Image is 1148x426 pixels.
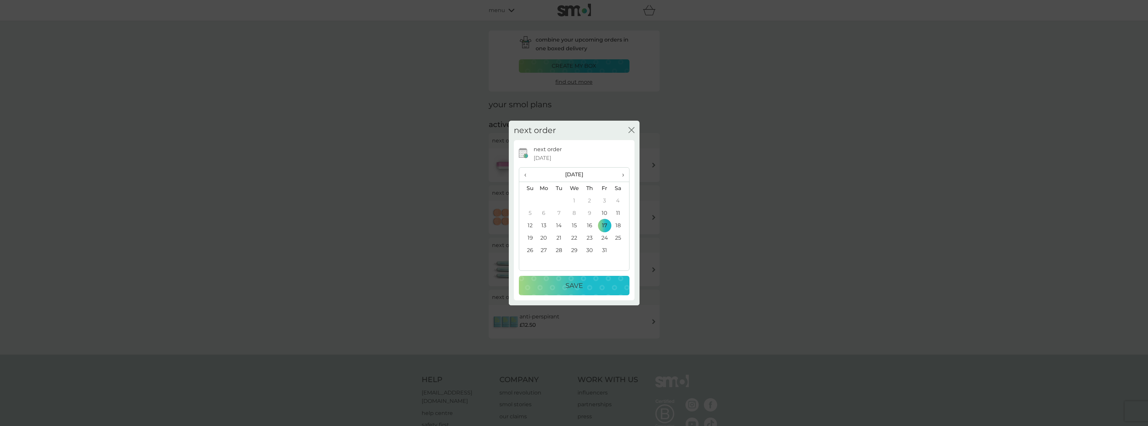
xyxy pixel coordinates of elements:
td: 16 [582,219,597,232]
td: 22 [566,232,582,244]
th: Fr [597,182,612,195]
td: 27 [536,244,552,256]
td: 28 [551,244,566,256]
th: Tu [551,182,566,195]
th: Su [519,182,536,195]
td: 9 [582,207,597,219]
td: 1 [566,194,582,207]
p: Save [565,280,583,291]
td: 19 [519,232,536,244]
td: 29 [566,244,582,256]
p: next order [534,145,562,154]
th: [DATE] [536,168,612,182]
button: Save [519,276,629,295]
span: › [617,168,624,182]
th: Sa [612,182,629,195]
td: 15 [566,219,582,232]
th: Th [582,182,597,195]
th: We [566,182,582,195]
td: 17 [597,219,612,232]
td: 8 [566,207,582,219]
td: 23 [582,232,597,244]
td: 13 [536,219,552,232]
button: close [628,127,635,134]
td: 2 [582,194,597,207]
td: 24 [597,232,612,244]
td: 25 [612,232,629,244]
td: 11 [612,207,629,219]
td: 21 [551,232,566,244]
td: 12 [519,219,536,232]
td: 7 [551,207,566,219]
h2: next order [514,126,556,135]
span: ‹ [524,168,531,182]
td: 5 [519,207,536,219]
td: 26 [519,244,536,256]
td: 31 [597,244,612,256]
td: 30 [582,244,597,256]
td: 14 [551,219,566,232]
th: Mo [536,182,552,195]
td: 20 [536,232,552,244]
td: 6 [536,207,552,219]
td: 4 [612,194,629,207]
span: [DATE] [534,154,551,163]
td: 10 [597,207,612,219]
td: 18 [612,219,629,232]
td: 3 [597,194,612,207]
